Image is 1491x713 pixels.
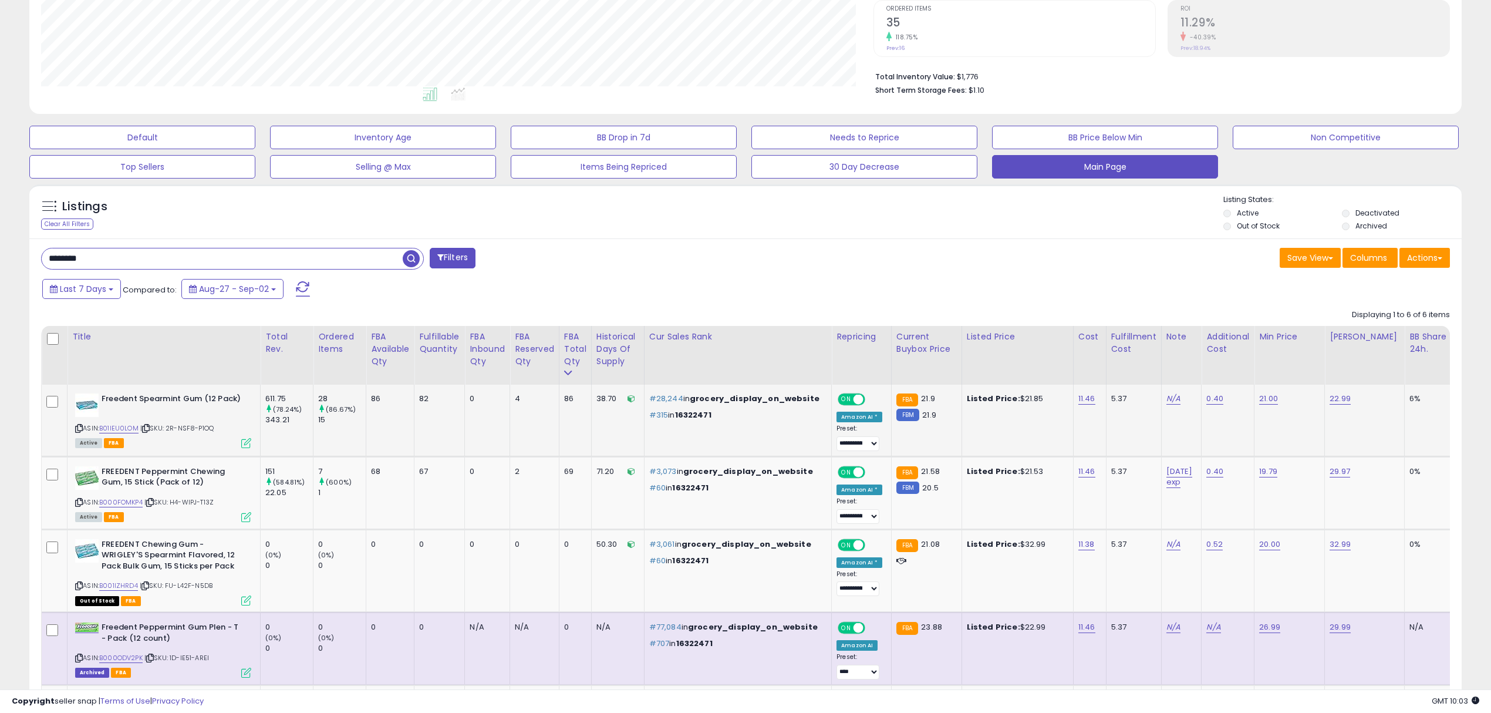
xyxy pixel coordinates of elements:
[1186,33,1216,42] small: -40.39%
[922,409,936,421] span: 21.9
[649,482,666,493] span: #60
[863,395,882,405] span: OFF
[683,466,813,477] span: grocery_display_on_website
[967,394,1064,404] div: $21.85
[270,126,496,149] button: Inventory Age
[596,622,635,633] div: N/A
[1111,539,1152,550] div: 5.37
[75,668,109,678] span: Listings that have been deleted from Seller Central
[123,284,177,295] span: Compared to:
[62,199,107,215] h5: Listings
[1206,621,1220,633] a: N/A
[41,218,93,230] div: Clear All Filters
[896,331,957,355] div: Current Buybox Price
[967,622,1064,633] div: $22.99
[60,283,106,295] span: Last 7 Days
[863,623,882,633] span: OFF
[892,33,918,42] small: 118.75%
[1180,16,1449,32] h2: 11.29%
[430,248,475,268] button: Filters
[515,622,550,633] div: N/A
[104,512,124,522] span: FBA
[969,85,984,96] span: $1.10
[75,466,251,521] div: ASIN:
[649,331,827,343] div: Cur Sales Rank
[515,331,554,368] div: FBA Reserved Qty
[1355,221,1387,231] label: Archived
[1280,248,1341,268] button: Save View
[470,539,501,550] div: 0
[100,695,150,707] a: Terms of Use
[649,483,822,493] p: in
[29,126,255,149] button: Default
[273,477,305,487] small: (584.81%)
[75,512,102,522] span: All listings currently available for purchase on Amazon
[152,695,204,707] a: Privacy Policy
[672,555,709,566] span: 16322471
[318,539,366,550] div: 0
[921,393,935,404] span: 21.9
[649,638,822,649] p: in
[896,409,919,421] small: FBM
[75,394,251,447] div: ASIN:
[318,394,366,404] div: 28
[318,643,366,654] div: 0
[1078,466,1095,477] a: 11.46
[836,570,882,597] div: Preset:
[318,622,366,633] div: 0
[75,596,119,606] span: All listings that are currently out of stock and unavailable for purchase on Amazon
[1237,208,1259,218] label: Active
[1330,331,1399,343] div: [PERSON_NAME]
[265,394,313,404] div: 611.75
[1223,194,1462,206] p: Listing States:
[1259,539,1280,550] a: 20.00
[1259,393,1278,405] a: 21.00
[265,550,282,560] small: (0%)
[564,539,582,550] div: 0
[564,394,582,404] div: 86
[515,394,550,404] div: 4
[564,622,582,633] div: 0
[836,331,886,343] div: Repricing
[1111,331,1156,355] div: Fulfillment Cost
[751,155,977,179] button: 30 Day Decrease
[596,539,635,550] div: 50.30
[1350,252,1387,264] span: Columns
[470,394,501,404] div: 0
[836,653,882,680] div: Preset:
[419,331,460,355] div: Fulfillable Quantity
[1330,539,1351,550] a: 32.99
[75,466,99,490] img: 51rhkkUnQpL._SL40_.jpg
[967,393,1020,404] b: Listed Price:
[371,622,405,633] div: 0
[896,482,919,494] small: FBM
[99,653,143,663] a: B000ODV2PK
[839,623,854,633] span: ON
[896,622,918,635] small: FBA
[371,331,409,368] div: FBA Available Qty
[1409,331,1452,355] div: BB Share 24h.
[104,438,124,448] span: FBA
[318,466,366,477] div: 7
[181,279,284,299] button: Aug-27 - Sep-02
[1206,393,1223,405] a: 0.40
[318,415,366,425] div: 15
[688,621,818,633] span: grocery_display_on_website
[1166,539,1180,550] a: N/A
[675,409,711,421] span: 16322471
[318,633,335,643] small: (0%)
[1259,621,1280,633] a: 26.99
[649,394,822,404] p: in
[265,643,313,654] div: 0
[199,283,269,295] span: Aug-27 - Sep-02
[273,405,302,414] small: (78.24%)
[886,16,1155,32] h2: 35
[682,539,811,550] span: grocery_display_on_website
[649,539,675,550] span: #3,061
[863,540,882,550] span: OFF
[1259,331,1320,343] div: Min Price
[564,466,582,477] div: 69
[649,466,822,477] p: in
[649,539,822,550] p: in
[1342,248,1398,268] button: Columns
